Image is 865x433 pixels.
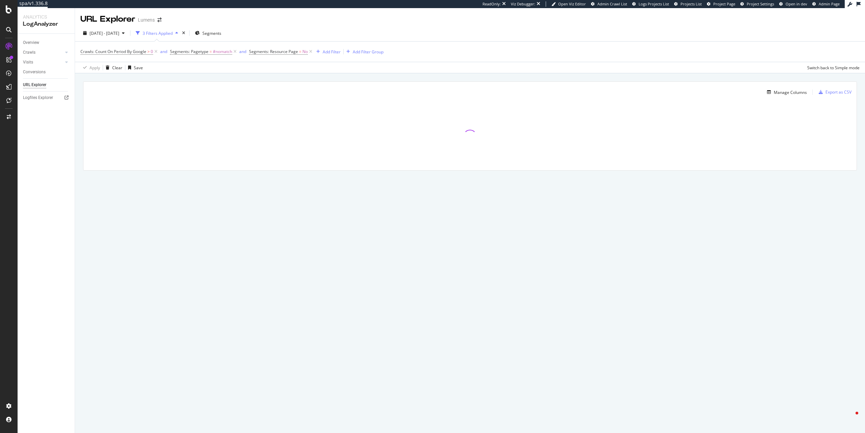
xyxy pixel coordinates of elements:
div: Logfiles Explorer [23,94,53,101]
div: Viz Debugger: [511,1,535,7]
button: Manage Columns [764,88,807,96]
button: Clear [103,62,122,73]
div: URL Explorer [23,81,46,88]
span: Segments [202,30,221,36]
button: Add Filter Group [344,48,384,56]
span: Admin Page [819,1,840,6]
button: 3 Filters Applied [133,28,181,39]
span: Admin Crawl List [597,1,627,6]
div: Visits [23,59,33,66]
div: times [181,30,187,36]
span: Segments: Pagetype [170,49,208,54]
a: Crawls [23,49,63,56]
div: Add Filter Group [353,49,384,55]
span: > [147,49,150,54]
div: arrow-right-arrow-left [157,18,162,22]
a: Admin Page [812,1,840,7]
div: URL Explorer [80,14,135,25]
a: Open Viz Editor [551,1,586,7]
a: Project Page [707,1,735,7]
a: Visits [23,59,63,66]
span: = [299,49,301,54]
div: Lumens [138,17,155,23]
a: Conversions [23,69,70,76]
div: Export as CSV [825,89,851,95]
span: No [302,47,308,56]
button: [DATE] - [DATE] [80,28,127,39]
span: Project Settings [747,1,774,6]
a: URL Explorer [23,81,70,88]
iframe: Intercom live chat [842,410,858,426]
div: Clear [112,65,122,71]
span: Segments: Resource Page [249,49,298,54]
a: Overview [23,39,70,46]
span: = [209,49,212,54]
button: Apply [80,62,100,73]
span: [DATE] - [DATE] [90,30,119,36]
button: Export as CSV [816,87,851,98]
div: Crawls [23,49,35,56]
div: 3 Filters Applied [143,30,173,36]
button: Switch back to Simple mode [805,62,860,73]
div: Conversions [23,69,46,76]
span: Open in dev [786,1,807,6]
span: #nomatch [213,47,232,56]
div: Apply [90,65,100,71]
span: Projects List [681,1,702,6]
div: and [239,49,246,54]
button: Add Filter [314,48,341,56]
div: ReadOnly: [483,1,501,7]
div: Add Filter [323,49,341,55]
a: Logfiles Explorer [23,94,70,101]
span: Crawls: Count On Period By Google [80,49,146,54]
button: Segments [192,28,224,39]
span: 0 [151,47,153,56]
div: LogAnalyzer [23,20,69,28]
a: Projects List [674,1,702,7]
span: Logs Projects List [639,1,669,6]
a: Open in dev [779,1,807,7]
div: Analytics [23,14,69,20]
div: Switch back to Simple mode [807,65,860,71]
button: and [160,48,167,55]
a: Admin Crawl List [591,1,627,7]
button: Save [125,62,143,73]
a: Logs Projects List [632,1,669,7]
div: Manage Columns [774,90,807,95]
span: Project Page [713,1,735,6]
button: and [239,48,246,55]
div: Save [134,65,143,71]
div: Overview [23,39,39,46]
div: and [160,49,167,54]
a: Project Settings [740,1,774,7]
span: Open Viz Editor [558,1,586,6]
